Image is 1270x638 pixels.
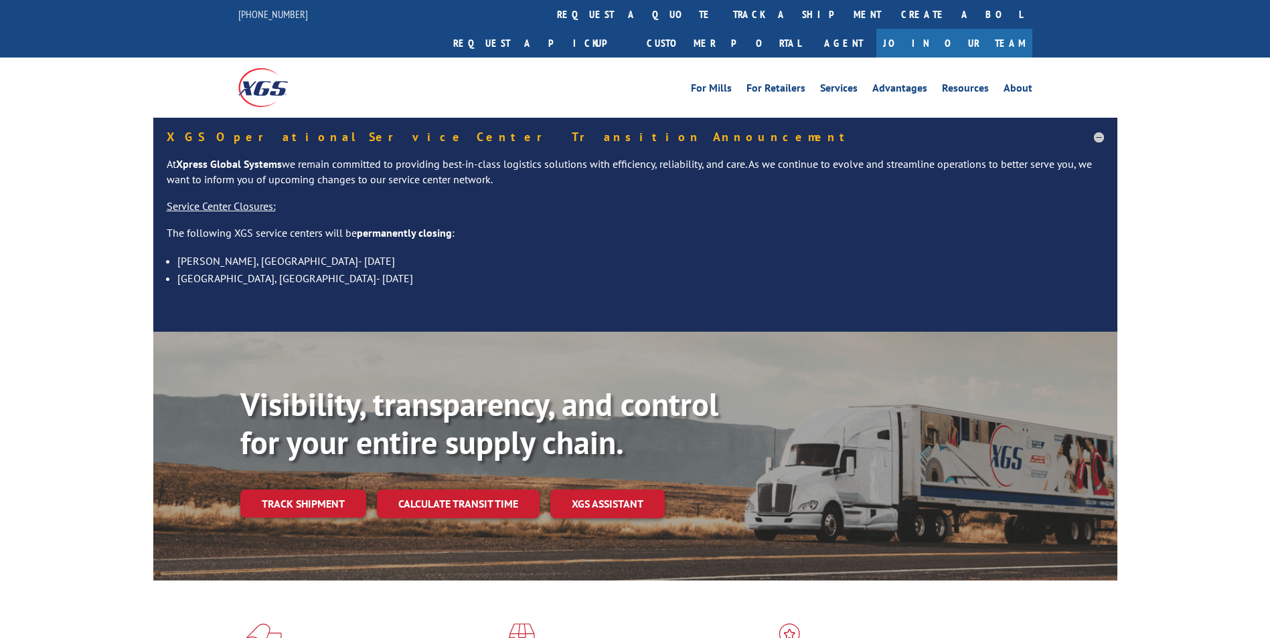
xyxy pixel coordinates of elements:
a: About [1004,83,1032,98]
a: Advantages [872,83,927,98]
p: At we remain committed to providing best-in-class logistics solutions with efficiency, reliabilit... [167,156,1104,199]
a: Request a pickup [443,29,637,58]
a: [PHONE_NUMBER] [238,7,308,21]
a: Services [820,83,858,98]
a: Resources [942,83,989,98]
li: [PERSON_NAME], [GEOGRAPHIC_DATA]- [DATE] [177,252,1104,270]
h5: XGS Operational Service Center Transition Announcement [167,131,1104,143]
a: XGS ASSISTANT [550,490,665,518]
strong: permanently closing [357,226,452,239]
a: Customer Portal [637,29,811,58]
p: The following XGS service centers will be : [167,225,1104,252]
li: [GEOGRAPHIC_DATA], [GEOGRAPHIC_DATA]- [DATE] [177,270,1104,287]
a: Join Our Team [876,29,1032,58]
a: Agent [811,29,876,58]
a: Calculate transit time [377,490,540,518]
strong: Xpress Global Systems [176,157,282,171]
b: Visibility, transparency, and control for your entire supply chain. [240,383,718,463]
u: Service Center Closures: [167,199,276,213]
a: For Mills [691,83,732,98]
a: Track shipment [240,490,366,518]
a: For Retailers [746,83,805,98]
